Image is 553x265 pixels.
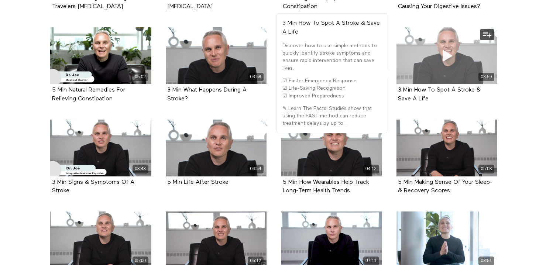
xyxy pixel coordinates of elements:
[363,165,379,173] div: 04:12
[478,165,494,173] div: 05:03
[248,165,264,173] div: 04:54
[166,120,267,176] a: 5 Min Life After Stroke 04:54
[133,257,148,265] div: 05:00
[396,27,498,84] a: 3 Min How To Spot A Stroke & Save A Life 03:59
[248,257,264,265] div: 05:12
[50,27,151,84] a: 5 Min Natural Remedies For Relieving Constipation 05:02
[133,165,148,173] div: 03:43
[478,73,494,81] div: 03:59
[52,179,134,193] a: 3 Min Signs & Symptoms Of A Stroke
[396,120,498,176] a: 5 Min Making Sense Of Your Sleep-& Recovery Scores 05:03
[282,42,381,72] p: Discover how to use simple methods to quickly identify stroke symptoms and ensure rapid intervent...
[281,120,382,176] a: 5 Min How Wearables Help Track Long-Term Health Trends 04:12
[248,73,264,81] div: 03:58
[168,87,247,101] a: 3 Min What Happens During A Stroke?
[52,87,125,101] a: 5 Min Natural Remedies For Relieving Constipation
[282,77,381,100] p: ☑ Faster Emergency Response ☑ Life-Saving Recognition ☑ Improved Preparedness
[398,179,493,194] strong: 5 Min Making Sense Of Your Sleep-& Recovery Scores
[166,27,267,84] a: 3 Min What Happens During A Stroke? 03:58
[398,87,481,101] a: 3 Min How To Spot A Stroke & Save A Life
[398,179,493,193] a: 5 Min Making Sense Of Your Sleep-& Recovery Scores
[133,73,148,81] div: 05:02
[363,257,379,265] div: 07:11
[282,20,380,35] strong: 3 Min How To Spot A Stroke & Save A Life
[168,179,229,185] a: 5 Min Life After Stroke
[480,29,494,40] button: Add to my list
[52,179,134,194] strong: 3 Min Signs & Symptoms Of A Stroke
[478,257,494,265] div: 03:51
[50,120,151,176] a: 3 Min Signs & Symptoms Of A Stroke 03:43
[283,179,369,193] a: 5 Min How Wearables Help Track Long-Term Health Trends
[283,179,369,194] strong: 5 Min How Wearables Help Track Long-Term Health Trends
[282,105,381,127] p: ✎ Learn The Facts: Studies show that using the FAST method can reduce treatment delays by up to...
